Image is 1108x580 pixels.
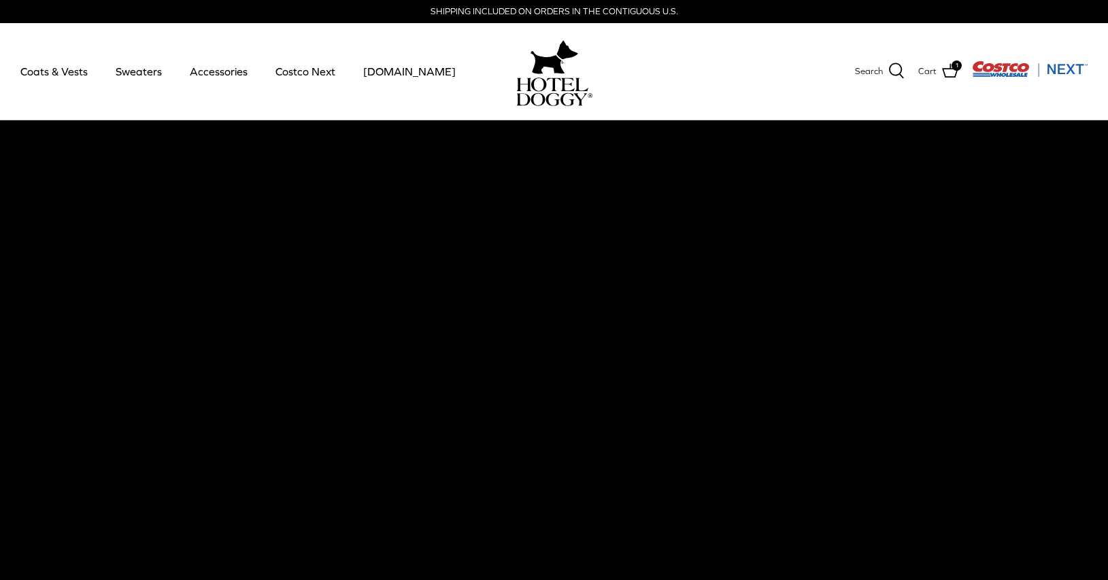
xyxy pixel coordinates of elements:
span: Search [855,65,883,79]
a: Sweaters [103,48,174,95]
a: Accessories [178,48,260,95]
img: hoteldoggycom [516,78,592,106]
a: hoteldoggy.com hoteldoggycom [516,37,592,106]
span: Cart [918,65,937,79]
a: [DOMAIN_NAME] [351,48,468,95]
img: hoteldoggy.com [531,37,578,78]
a: Search [855,63,905,80]
span: 1 [952,61,962,71]
a: Costco Next [263,48,348,95]
img: Costco Next [972,61,1088,78]
a: Cart 1 [918,63,958,80]
a: Coats & Vests [8,48,100,95]
a: Visit Costco Next [972,69,1088,80]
